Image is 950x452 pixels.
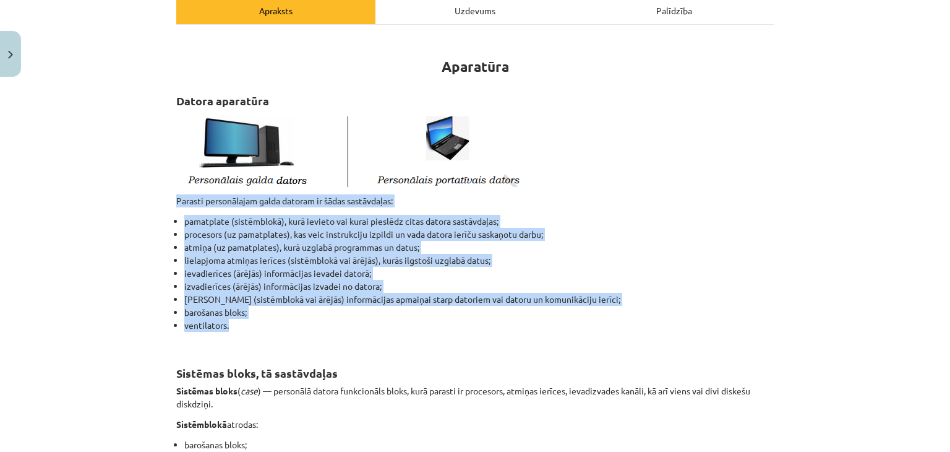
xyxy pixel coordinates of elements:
[184,319,774,345] li: ventilators.
[176,385,774,411] p: ( ) — personālā datora funkcionāls bloks, kurā parasti ir procesors, atmiņas ierīces, ievadizvade...
[184,241,774,254] li: atmiņa (uz pamatplates), kurā uzglabā programmas un datus;
[8,51,13,59] img: icon-close-lesson-0947bae3869378f0d4975bcd49f059093ad1ed9edebbc8119c70593378902aed.svg
[184,254,774,267] li: lielapjoma atmiņas ierīces (sistēmblokā vai ārējās), kurās ilgstoši uzglabā datus;
[176,93,269,108] strong: Datora aparatūra
[241,385,258,396] em: case
[184,215,774,228] li: pamatplate (sistēmblokā), kurā ievieto vai kurai pieslēdz citas datora sastāvdaļas;
[176,418,774,431] p: atrodas:
[184,306,774,319] li: barošanas bloks;
[442,58,509,76] strong: Aparatūra
[184,228,774,241] li: procesors (uz pamatplates), kas veic instrukciju izpildi un vada datora ierīču saskaņotu darbu;
[184,267,774,280] li: ievadierīces (ārējās) informācijas ievadei datorā;
[176,194,774,207] p: Parasti personālajam galda datoram ir šādas sastāvdaļas:
[176,366,338,380] strong: Sistēmas bloks, tā sastāvdaļas
[176,419,227,430] strong: Sistēmblokā
[184,293,774,306] li: [PERSON_NAME] (sistēmblokā vai ārējās) informācijas apmaiņai starp datoriem vai datoru un komunik...
[184,280,774,293] li: izvadierīces (ārējās) informācijas izvadei no datora;
[184,438,774,451] li: barošanas bloks;
[176,385,237,396] strong: Sistēmas bloks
